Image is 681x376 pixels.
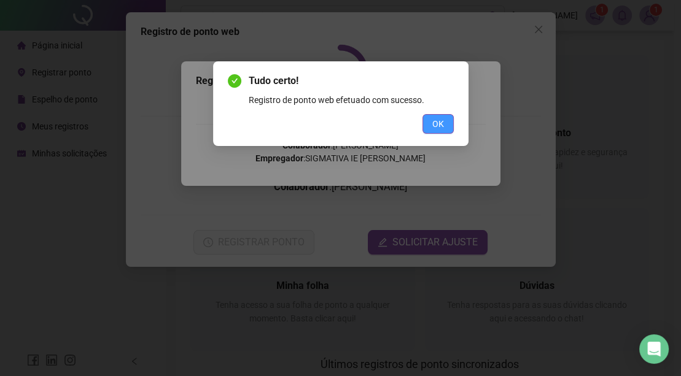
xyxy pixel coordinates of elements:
[432,117,444,131] span: OK
[249,93,454,107] div: Registro de ponto web efetuado com sucesso.
[228,74,241,88] span: check-circle
[422,114,454,134] button: OK
[249,74,454,88] span: Tudo certo!
[639,334,669,364] div: Open Intercom Messenger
